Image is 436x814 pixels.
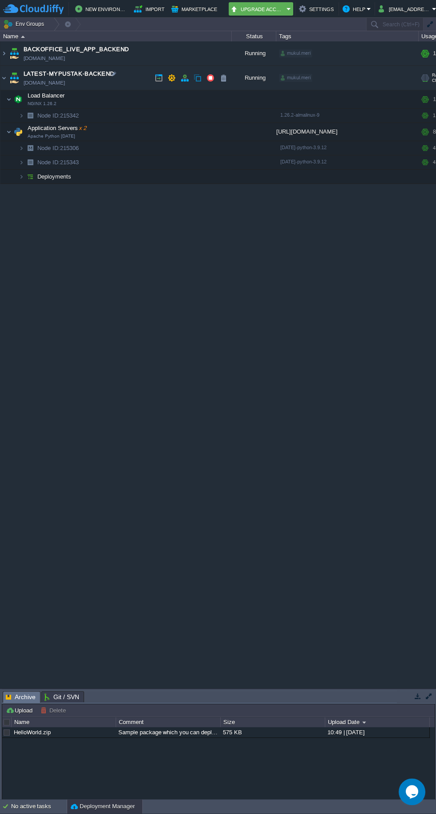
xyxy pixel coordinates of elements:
span: Load Balancer [27,92,66,99]
div: Tags [277,31,418,41]
span: Node ID: [37,159,60,166]
div: 575 KB [221,727,324,737]
a: Deployments [36,173,73,180]
div: Comment [117,717,220,727]
img: AMDAwAAAACH5BAEAAAAALAAAAAABAAEAAAICRAEAOw== [24,155,36,169]
a: BACKOFFICE_LIVE_APP_BACKEND [24,45,129,54]
img: AMDAwAAAACH5BAEAAAAALAAAAAABAAEAAAICRAEAOw== [21,36,25,38]
img: AMDAwAAAACH5BAEAAAAALAAAAAABAAEAAAICRAEAOw== [6,123,12,141]
img: AMDAwAAAACH5BAEAAAAALAAAAAABAAEAAAICRAEAOw== [24,141,36,155]
a: Node ID:215306 [36,144,80,152]
a: Node ID:215342 [36,112,80,119]
span: Apache Python [DATE] [28,134,75,139]
img: AMDAwAAAACH5BAEAAAAALAAAAAABAAEAAAICRAEAOw== [19,141,24,155]
div: Running [232,66,276,90]
span: [DATE]-python-3.9.12 [280,145,327,150]
button: [EMAIL_ADDRESS][DOMAIN_NAME] [379,4,432,14]
span: 1.26.2-almalinux-9 [280,112,319,118]
span: x 2 [78,125,87,131]
img: AMDAwAAAACH5BAEAAAAALAAAAAABAAEAAAICRAEAOw== [19,155,24,169]
a: Load BalancerNGINX 1.26.2 [27,92,66,99]
span: Node ID: [37,112,60,119]
div: Running [232,41,276,65]
div: 10:49 | [DATE] [325,727,429,737]
span: Archive [6,692,36,703]
a: [DOMAIN_NAME] [24,54,65,63]
span: 215343 [36,159,80,166]
button: Import [134,4,166,14]
button: Upload [6,706,35,714]
div: Upload Date [326,717,429,727]
span: Git / SVN [44,692,79,702]
button: Settings [299,4,335,14]
span: 215306 [36,144,80,152]
a: [DOMAIN_NAME] [24,78,65,87]
img: AMDAwAAAACH5BAEAAAAALAAAAAABAAEAAAICRAEAOw== [0,66,8,90]
img: AMDAwAAAACH5BAEAAAAALAAAAAABAAEAAAICRAEAOw== [19,109,24,122]
a: Node ID:215343 [36,159,80,166]
img: AMDAwAAAACH5BAEAAAAALAAAAAABAAEAAAICRAEAOw== [24,170,36,183]
div: No active tasks [11,799,67,814]
a: Application Serversx 2Apache Python [DATE] [27,125,88,131]
button: Env Groups [3,18,47,30]
button: New Environment [75,4,129,14]
a: LATEST-MYPUSTAK-BACKEND [24,69,114,78]
iframe: chat widget [399,778,427,805]
div: Name [1,31,231,41]
div: [URL][DOMAIN_NAME] [276,123,419,141]
img: AMDAwAAAACH5BAEAAAAALAAAAAABAAEAAAICRAEAOw== [6,90,12,108]
img: AMDAwAAAACH5BAEAAAAALAAAAAABAAEAAAICRAEAOw== [24,109,36,122]
button: Upgrade Account [230,4,284,14]
a: HelloWorld.zip [14,729,51,736]
img: AMDAwAAAACH5BAEAAAAALAAAAAABAAEAAAICRAEAOw== [19,170,24,183]
img: AMDAwAAAACH5BAEAAAAALAAAAAABAAEAAAICRAEAOw== [8,66,20,90]
img: AMDAwAAAACH5BAEAAAAALAAAAAABAAEAAAICRAEAOw== [0,41,8,65]
div: mukul.meri [279,49,312,57]
span: NGINX 1.26.2 [28,101,57,106]
img: CloudJiffy [3,4,64,15]
img: AMDAwAAAACH5BAEAAAAALAAAAAABAAEAAAICRAEAOw== [8,41,20,65]
div: Size [221,717,325,727]
img: AMDAwAAAACH5BAEAAAAALAAAAAABAAEAAAICRAEAOw== [12,90,24,108]
span: [DATE]-python-3.9.12 [280,159,327,164]
button: Delete [40,706,69,714]
div: Sample package which you can deploy to your environment. Feel free to delete and upload a package... [116,727,220,737]
span: Node ID: [37,145,60,151]
div: Status [232,31,276,41]
button: Help [343,4,367,14]
img: AMDAwAAAACH5BAEAAAAALAAAAAABAAEAAAICRAEAOw== [12,123,24,141]
div: mukul.meri [279,74,312,82]
span: 215342 [36,112,80,119]
button: Marketplace [171,4,218,14]
span: Application Servers [27,124,88,132]
button: Deployment Manager [71,802,135,811]
div: Name [12,717,116,727]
